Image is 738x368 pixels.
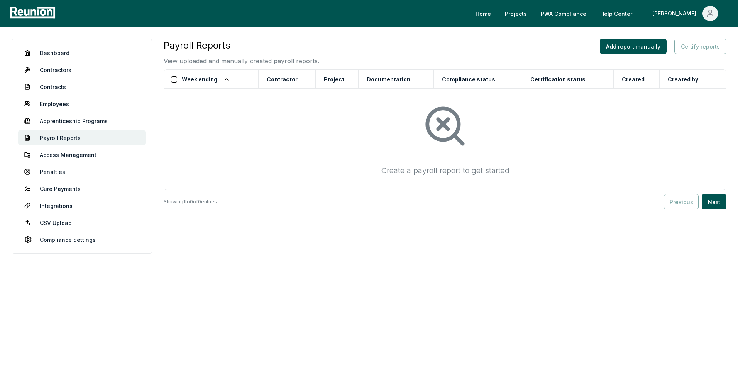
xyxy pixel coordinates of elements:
div: Create a payroll report to get started [352,165,538,176]
p: Showing 1 to 0 of 0 entries [164,198,217,206]
a: Projects [499,6,533,21]
a: Access Management [18,147,146,162]
a: CSV Upload [18,215,146,230]
button: Compliance status [440,72,497,87]
a: Dashboard [18,45,146,61]
button: Next [702,194,726,209]
a: Employees [18,96,146,111]
a: Help Center [594,6,638,21]
a: PWA Compliance [535,6,592,21]
button: Documentation [365,72,412,87]
a: Compliance Settings [18,232,146,247]
a: Integrations [18,198,146,213]
p: View uploaded and manually created payroll reports. [164,56,319,66]
button: Project [322,72,346,87]
a: Cure Payments [18,181,146,196]
div: [PERSON_NAME] [652,6,699,21]
button: Contractor [265,72,299,87]
button: [PERSON_NAME] [646,6,724,21]
button: Created by [666,72,700,87]
button: Created [620,72,646,87]
a: Home [469,6,497,21]
a: Penalties [18,164,146,179]
a: Payroll Reports [18,130,146,145]
a: Apprenticeship Programs [18,113,146,128]
button: Certification status [529,72,587,87]
button: Add report manually [600,39,667,54]
nav: Main [469,6,730,21]
a: Contractors [18,62,146,78]
a: Contracts [18,79,146,95]
h3: Payroll Reports [164,39,319,52]
button: Week ending [180,72,231,87]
